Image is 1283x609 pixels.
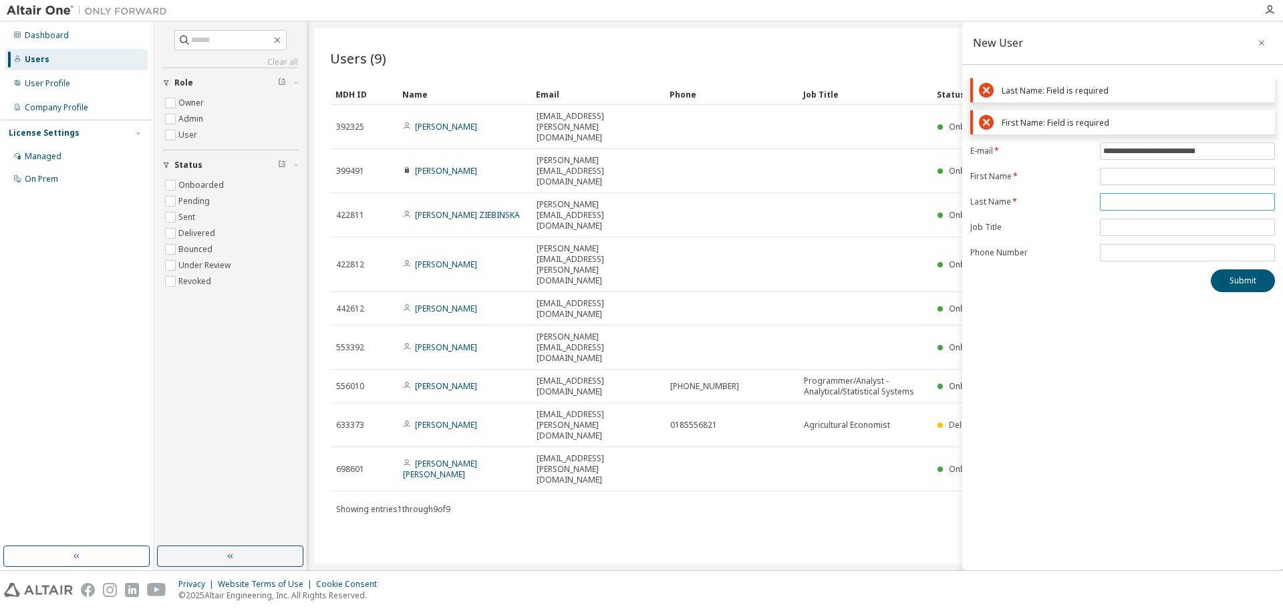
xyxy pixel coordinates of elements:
span: [PHONE_NUMBER] [670,381,739,392]
label: Under Review [178,257,233,273]
span: Onboarded [949,165,994,176]
a: [PERSON_NAME] ZIEBINSKA [415,209,520,221]
img: altair_logo.svg [4,583,73,597]
div: Website Terms of Use [218,579,316,590]
label: Pending [178,193,212,209]
span: Programmer/Analyst - Analytical/Statistical Systems [804,376,925,397]
span: [PERSON_NAME][EMAIL_ADDRESS][DOMAIN_NAME] [537,332,658,364]
div: Status [937,84,1191,105]
span: 553392 [336,342,364,353]
label: Delivered [178,225,218,241]
a: [PERSON_NAME] [415,259,477,270]
a: [PERSON_NAME] [415,342,477,353]
label: Admin [178,111,206,127]
a: [PERSON_NAME] [415,165,477,176]
span: Onboarded [949,121,994,132]
div: MDH ID [335,84,392,105]
div: New User [973,37,1023,48]
span: 399491 [336,166,364,176]
label: Bounced [178,241,215,257]
label: Owner [178,95,206,111]
span: 442612 [336,303,364,314]
img: Altair One [7,4,174,17]
label: Phone Number [970,247,1092,258]
div: Company Profile [25,102,88,113]
label: Onboarded [178,177,227,193]
span: 633373 [336,420,364,431]
a: [PERSON_NAME] [PERSON_NAME] [403,458,477,480]
span: Clear filter [278,160,286,170]
span: [PERSON_NAME][EMAIL_ADDRESS][DOMAIN_NAME] [537,155,658,187]
span: 392325 [336,122,364,132]
a: [PERSON_NAME] [415,121,477,132]
span: 0185556821 [670,420,717,431]
span: [EMAIL_ADDRESS][DOMAIN_NAME] [537,376,658,397]
span: Onboarded [949,209,994,221]
div: Last Name: Field is required [1002,86,1269,96]
span: Showing entries 1 through 9 of 9 [336,503,450,515]
span: [PERSON_NAME][EMAIL_ADDRESS][PERSON_NAME][DOMAIN_NAME] [537,243,658,286]
img: youtube.svg [147,583,166,597]
label: Revoked [178,273,214,289]
label: Job Title [970,222,1092,233]
div: Name [402,84,525,105]
img: facebook.svg [81,583,95,597]
a: [PERSON_NAME] [415,303,477,314]
label: Sent [178,209,198,225]
div: Dashboard [25,30,69,41]
div: Phone [670,84,793,105]
span: 556010 [336,381,364,392]
span: Users (9) [330,49,386,68]
a: [PERSON_NAME] [415,419,477,431]
label: E-mail [970,146,1092,156]
button: Status [162,150,298,180]
p: © 2025 Altair Engineering, Inc. All Rights Reserved. [178,590,385,601]
label: First Name [970,171,1092,182]
span: Onboarded [949,342,994,353]
div: Managed [25,151,61,162]
button: Role [162,68,298,98]
span: Status [174,160,202,170]
button: Submit [1211,269,1275,292]
div: User Profile [25,78,70,89]
label: User [178,127,200,143]
div: Email [536,84,659,105]
label: Last Name [970,197,1092,207]
span: Delivered [949,419,986,431]
div: On Prem [25,174,58,185]
span: Onboarded [949,380,994,392]
span: 698601 [336,464,364,475]
div: First Name: Field is required [1002,118,1269,128]
span: Role [174,78,193,88]
div: Privacy [178,579,218,590]
div: Cookie Consent [316,579,385,590]
span: Clear filter [278,78,286,88]
img: instagram.svg [103,583,117,597]
span: 422812 [336,259,364,270]
div: Users [25,54,49,65]
span: [EMAIL_ADDRESS][PERSON_NAME][DOMAIN_NAME] [537,453,658,485]
div: Job Title [803,84,926,105]
span: Onboarded [949,463,994,475]
span: [EMAIL_ADDRESS][DOMAIN_NAME] [537,298,658,320]
span: 422811 [336,210,364,221]
a: Clear all [162,57,298,68]
img: linkedin.svg [125,583,139,597]
span: [EMAIL_ADDRESS][PERSON_NAME][DOMAIN_NAME] [537,111,658,143]
span: [PERSON_NAME][EMAIL_ADDRESS][DOMAIN_NAME] [537,199,658,231]
div: License Settings [9,128,80,138]
span: Onboarded [949,259,994,270]
a: [PERSON_NAME] [415,380,477,392]
span: [EMAIL_ADDRESS][PERSON_NAME][DOMAIN_NAME] [537,409,658,441]
span: Agricultural Economist [804,420,890,431]
span: Onboarded [949,303,994,314]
